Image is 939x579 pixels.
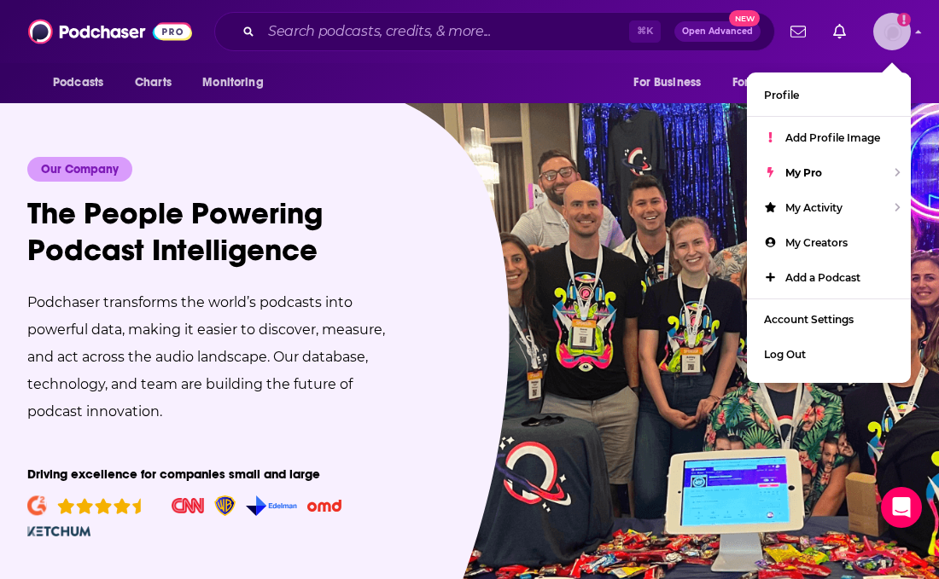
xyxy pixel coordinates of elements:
[764,348,806,361] span: Log Out
[57,498,141,514] img: G2 rating 4.5 stars
[674,21,761,42] button: Open AdvancedNew
[28,15,192,48] img: Podchaser - Follow, Share and Rate Podcasts
[214,12,775,51] div: Search podcasts, credits, & more...
[307,500,341,512] img: OMD Logo
[785,166,822,179] span: My Pro
[682,27,753,36] span: Open Advanced
[836,67,898,99] button: open menu
[629,20,661,43] span: ⌘ K
[785,271,860,284] span: Add a Podcast
[873,13,911,50] button: Show profile menu
[764,89,799,101] span: Profile
[124,67,182,99] a: Charts
[27,157,132,182] div: Our Company
[27,466,386,482] p: Driving excellence for companies small and large
[27,289,386,426] p: Podchaser transforms the world’s podcasts into powerful data, making it easier to discover, measu...
[873,13,911,50] img: User Profile
[897,13,911,26] svg: Add a profile image
[747,72,911,383] ul: Show profile menu
[27,495,47,516] img: G2 Logo
[785,236,848,249] span: My Creators
[172,498,204,513] img: CNN Logo
[747,78,911,113] a: Profile
[764,313,854,326] span: Account Settings
[784,17,813,46] a: Show notifications dropdown
[261,18,629,45] input: Search podcasts, credits, & more...
[214,495,236,516] img: Warner Bros Discovery Logo
[53,71,103,95] span: Podcasts
[729,10,760,26] span: New
[246,495,296,516] img: Edelman Logo
[721,67,839,99] button: open menu
[732,71,814,95] span: For Podcasters
[633,71,701,95] span: For Business
[202,71,263,95] span: Monitoring
[621,67,722,99] button: open menu
[826,17,853,46] a: Show notifications dropdown
[27,195,386,269] h1: The People Powering Podcast Intelligence
[747,260,911,295] a: Add a Podcast
[27,526,90,536] img: Ketchum Logo
[747,302,911,337] a: Account Settings
[747,120,911,155] a: Add Profile Image
[785,131,880,144] span: Add Profile Image
[747,225,911,260] a: My Creators
[190,67,285,99] button: open menu
[873,13,911,50] span: Logged in as experts
[27,495,141,516] a: Read Podchaser Pro reviews on G2
[848,71,877,95] span: More
[135,71,172,95] span: Charts
[41,67,125,99] button: open menu
[881,487,922,528] div: Open Intercom Messenger
[785,201,843,214] span: My Activity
